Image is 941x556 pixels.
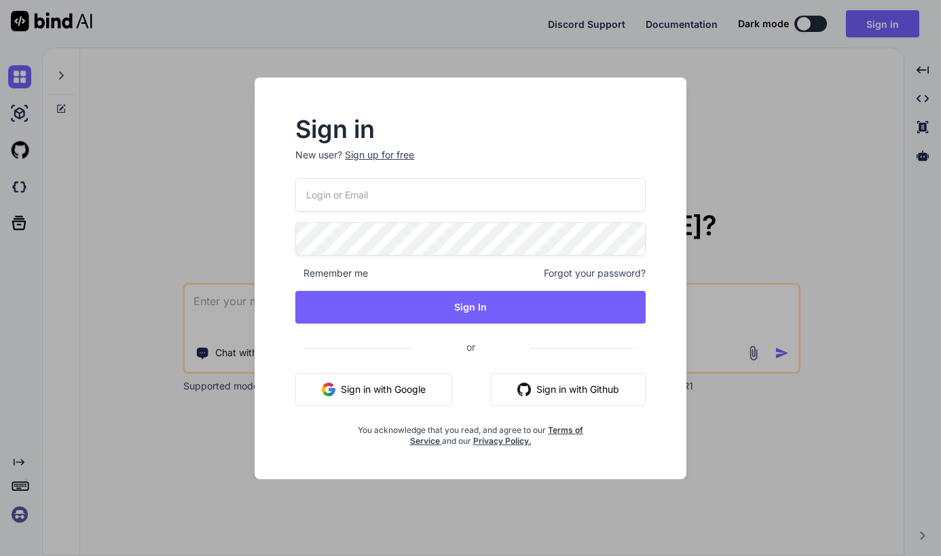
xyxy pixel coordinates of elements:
button: Sign In [295,291,646,324]
div: Sign up for free [345,148,414,162]
img: github [517,383,531,396]
button: Sign in with Github [491,373,646,406]
h2: Sign in [295,118,646,140]
span: Remember me [295,266,368,280]
input: Login or Email [295,178,646,211]
button: Sign in with Google [295,373,452,406]
img: google [322,383,335,396]
span: or [412,330,530,364]
span: Forgot your password? [544,266,646,280]
a: Terms of Service [410,425,584,446]
a: Privacy Policy. [473,436,532,446]
p: New user? [295,148,646,178]
div: You acknowledge that you read, and agree to our and our [354,417,587,447]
